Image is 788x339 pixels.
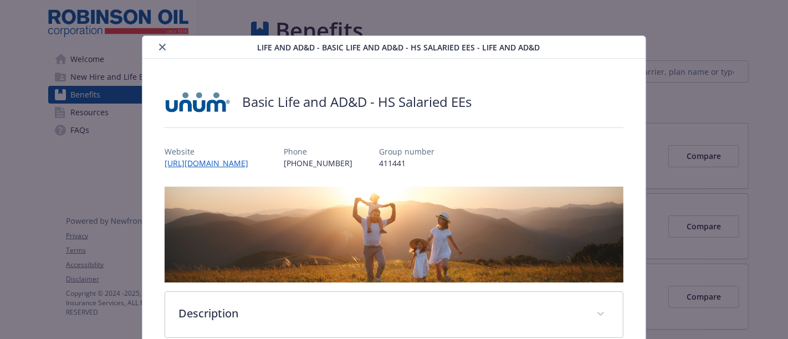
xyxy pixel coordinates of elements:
p: [PHONE_NUMBER] [284,157,352,169]
div: Description [165,292,623,337]
h2: Basic Life and AD&D - HS Salaried EEs [242,93,472,111]
p: Group number [379,146,434,157]
p: Description [178,305,583,322]
p: 411441 [379,157,434,169]
img: banner [165,187,623,282]
p: Website [165,146,257,157]
span: Life and AD&D - Basic Life and AD&D - HS Salaried EEs - Life and AD&D [257,42,540,53]
p: Phone [284,146,352,157]
img: UNUM [165,85,231,119]
a: [URL][DOMAIN_NAME] [165,158,257,168]
button: close [156,40,169,54]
